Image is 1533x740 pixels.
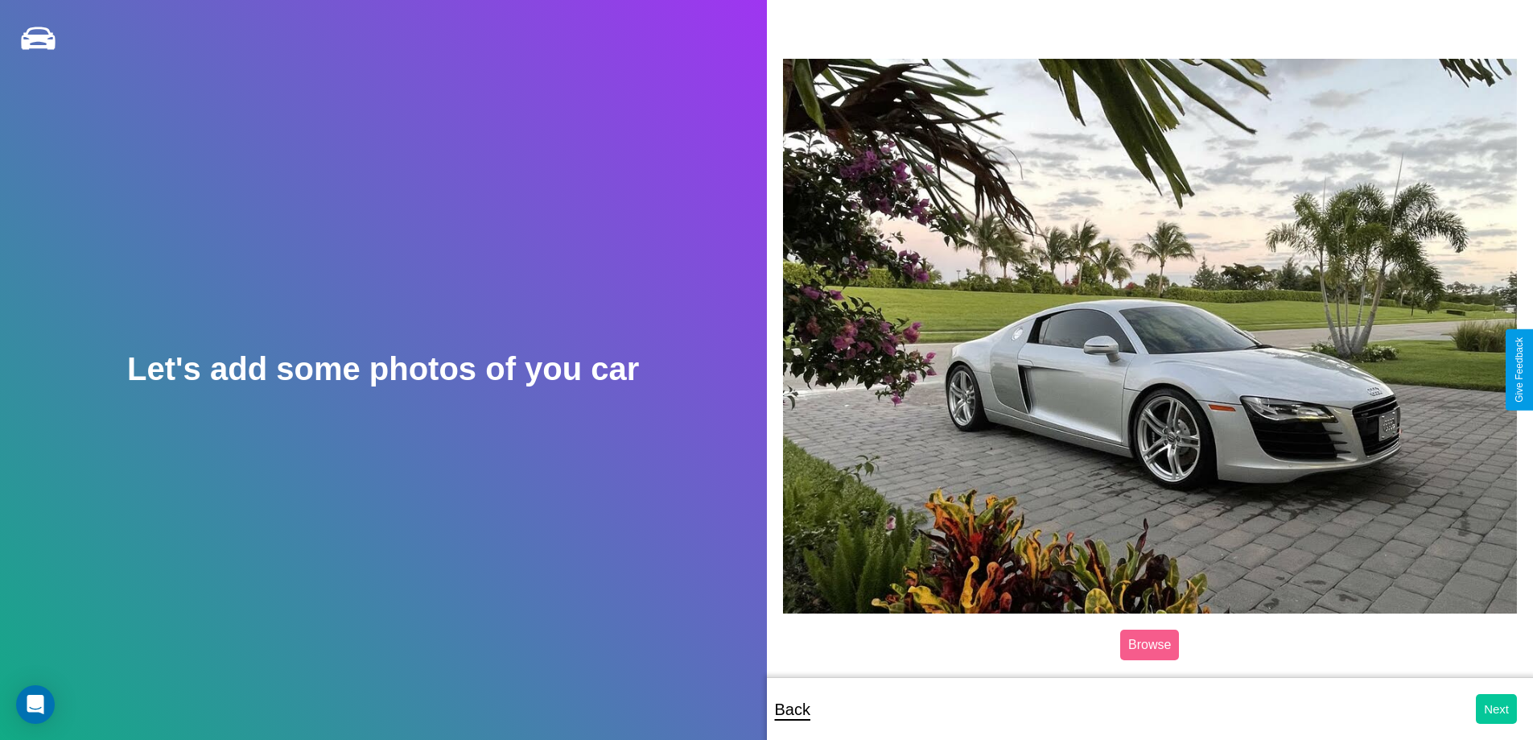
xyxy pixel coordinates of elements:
[783,59,1518,613] img: posted
[1476,694,1517,724] button: Next
[1514,337,1525,403] div: Give Feedback
[1120,630,1179,660] label: Browse
[127,351,639,387] h2: Let's add some photos of you car
[16,685,55,724] div: Open Intercom Messenger
[775,695,810,724] p: Back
